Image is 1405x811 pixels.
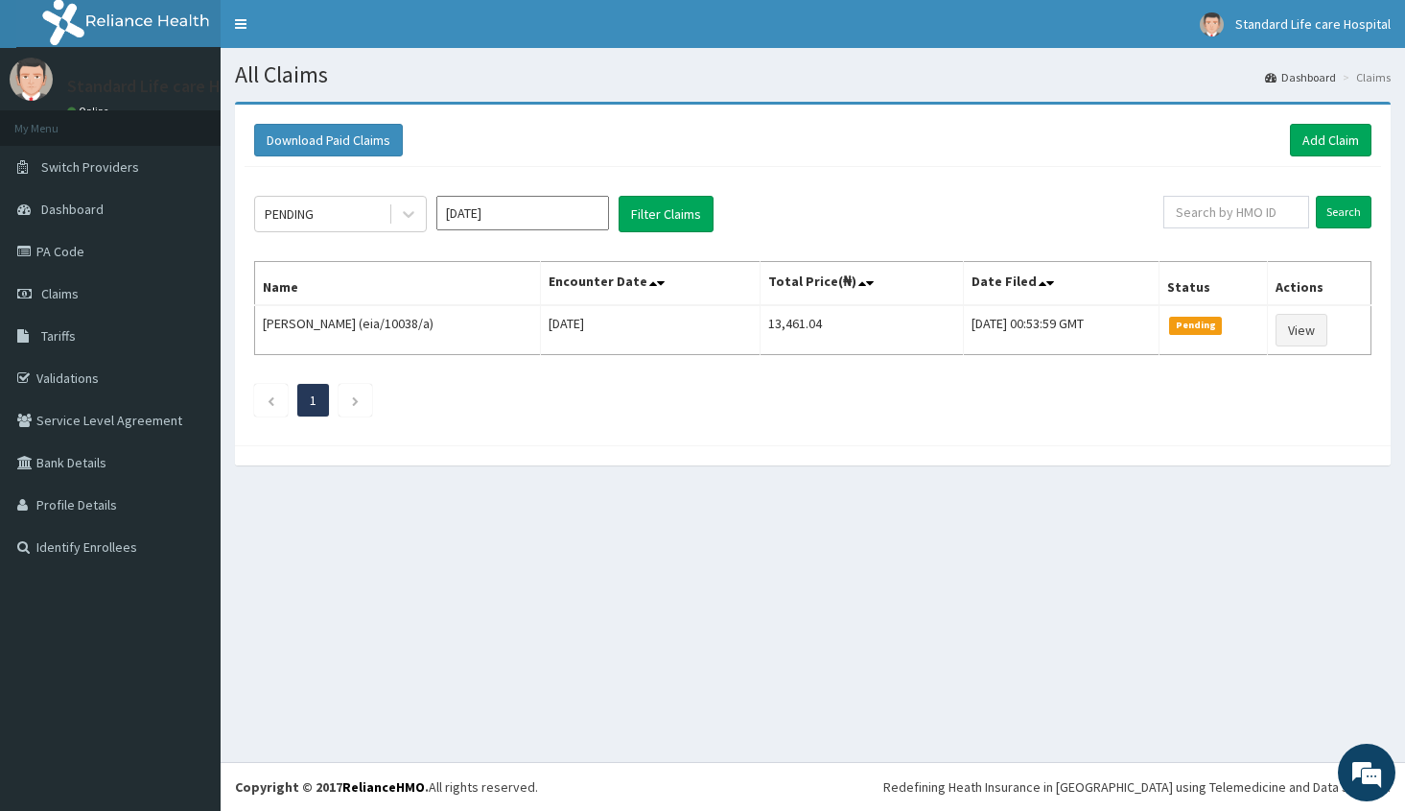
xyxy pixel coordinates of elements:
[436,196,609,230] input: Select Month and Year
[255,305,541,355] td: [PERSON_NAME] (eia/10038/a)
[41,327,76,345] span: Tariffs
[67,105,113,118] a: Online
[41,201,104,218] span: Dashboard
[67,78,272,95] p: Standard Life care Hospital
[1338,69,1391,85] li: Claims
[310,392,316,409] a: Page 1 is your current page
[1200,12,1224,36] img: User Image
[540,305,760,355] td: [DATE]
[619,196,714,232] button: Filter Claims
[760,262,963,306] th: Total Price(₦)
[1276,314,1327,346] a: View
[963,262,1159,306] th: Date Filed
[1290,124,1371,156] a: Add Claim
[1265,69,1336,85] a: Dashboard
[1163,196,1309,228] input: Search by HMO ID
[1316,196,1371,228] input: Search
[41,285,79,302] span: Claims
[883,777,1391,797] div: Redefining Heath Insurance in [GEOGRAPHIC_DATA] using Telemedicine and Data Science!
[963,305,1159,355] td: [DATE] 00:53:59 GMT
[235,62,1391,87] h1: All Claims
[265,204,314,224] div: PENDING
[254,124,403,156] button: Download Paid Claims
[1235,15,1391,33] span: Standard Life care Hospital
[221,762,1405,811] footer: All rights reserved.
[235,778,429,796] strong: Copyright © 2017 .
[255,262,541,306] th: Name
[540,262,760,306] th: Encounter Date
[1267,262,1370,306] th: Actions
[1159,262,1267,306] th: Status
[342,778,425,796] a: RelianceHMO
[267,392,275,409] a: Previous page
[41,158,139,176] span: Switch Providers
[1169,317,1222,334] span: Pending
[10,58,53,101] img: User Image
[760,305,963,355] td: 13,461.04
[351,392,360,409] a: Next page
